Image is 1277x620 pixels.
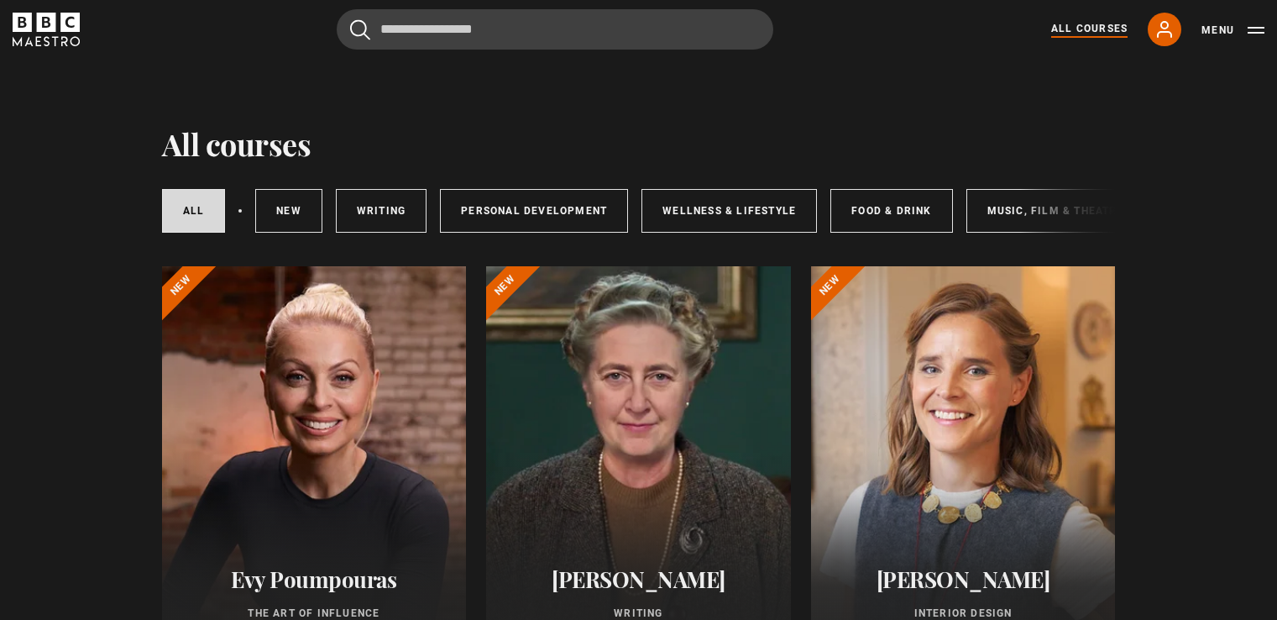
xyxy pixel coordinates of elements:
[506,566,771,592] h2: [PERSON_NAME]
[1201,22,1264,39] button: Toggle navigation
[641,189,817,233] a: Wellness & Lifestyle
[255,189,322,233] a: New
[13,13,80,46] svg: BBC Maestro
[830,189,952,233] a: Food & Drink
[162,126,311,161] h1: All courses
[1051,21,1128,38] a: All Courses
[336,189,427,233] a: Writing
[966,189,1145,233] a: Music, Film & Theatre
[831,566,1096,592] h2: [PERSON_NAME]
[337,9,773,50] input: Search
[350,19,370,40] button: Submit the search query
[440,189,628,233] a: Personal Development
[182,566,447,592] h2: Evy Poumpouras
[162,189,226,233] a: All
